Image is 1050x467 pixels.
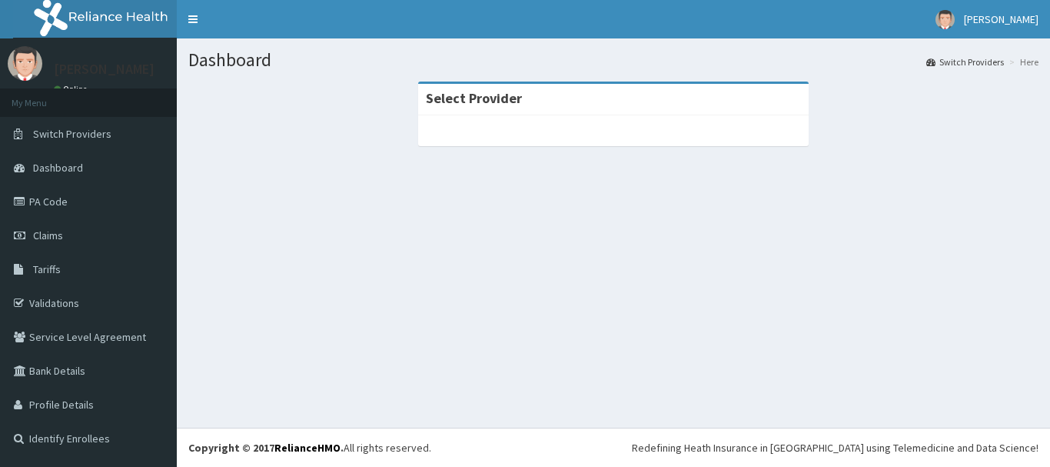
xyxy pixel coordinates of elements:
footer: All rights reserved. [177,428,1050,467]
a: Switch Providers [926,55,1004,68]
a: RelianceHMO [274,441,341,455]
span: Switch Providers [33,127,111,141]
img: User Image [935,10,955,29]
img: User Image [8,46,42,81]
p: [PERSON_NAME] [54,62,155,76]
h1: Dashboard [188,50,1038,70]
strong: Select Provider [426,89,522,107]
strong: Copyright © 2017 . [188,441,344,455]
a: Online [54,84,91,95]
div: Redefining Heath Insurance in [GEOGRAPHIC_DATA] using Telemedicine and Data Science! [632,440,1038,455]
li: Here [1005,55,1038,68]
span: Tariffs [33,262,61,276]
span: Claims [33,228,63,242]
span: Dashboard [33,161,83,175]
span: [PERSON_NAME] [964,12,1038,26]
